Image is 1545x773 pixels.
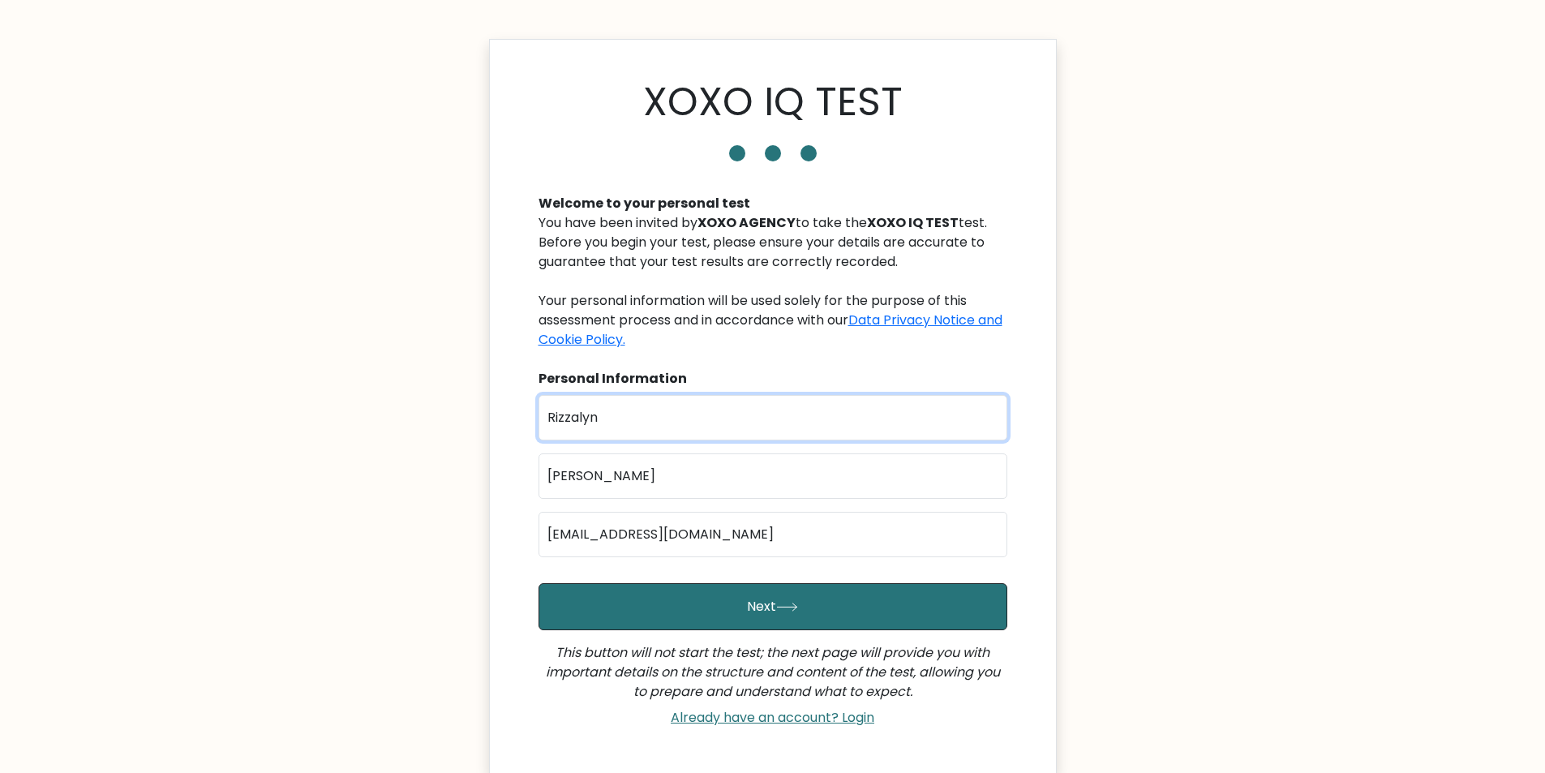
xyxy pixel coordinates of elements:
[539,395,1007,440] input: First name
[539,453,1007,499] input: Last name
[539,583,1007,630] button: Next
[546,643,1000,701] i: This button will not start the test; the next page will provide you with important details on the...
[664,708,881,727] a: Already have an account? Login
[539,512,1007,557] input: Email
[539,311,1002,349] a: Data Privacy Notice and Cookie Policy.
[867,213,959,232] b: XOXO IQ TEST
[539,194,1007,213] div: Welcome to your personal test
[643,79,903,126] h1: XOXO IQ TEST
[539,213,1007,350] div: You have been invited by to take the test. Before you begin your test, please ensure your details...
[697,213,796,232] b: XOXO AGENCY
[539,369,1007,389] div: Personal Information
